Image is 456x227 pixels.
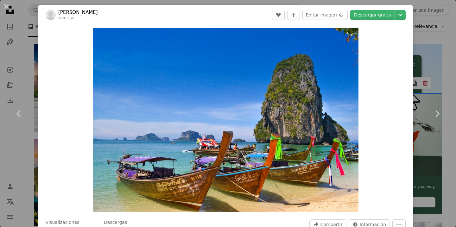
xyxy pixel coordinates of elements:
img: Cinco botes de madera marrón [93,28,358,212]
img: Ve al perfil de Sumit Chinchane [46,10,56,20]
button: Elegir el tamaño de descarga [395,10,406,20]
a: Siguiente [418,83,456,144]
a: sumit_ac [58,16,76,20]
button: Añade a la colección [287,10,300,20]
button: Editar imagen [302,10,348,20]
a: [PERSON_NAME] [58,9,98,16]
h3: Visualizaciones [46,219,79,226]
button: Me gusta [272,10,285,20]
button: Ampliar en esta imagen [93,28,358,212]
a: Descargar gratis [350,10,395,20]
h3: Descargas [104,219,127,226]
